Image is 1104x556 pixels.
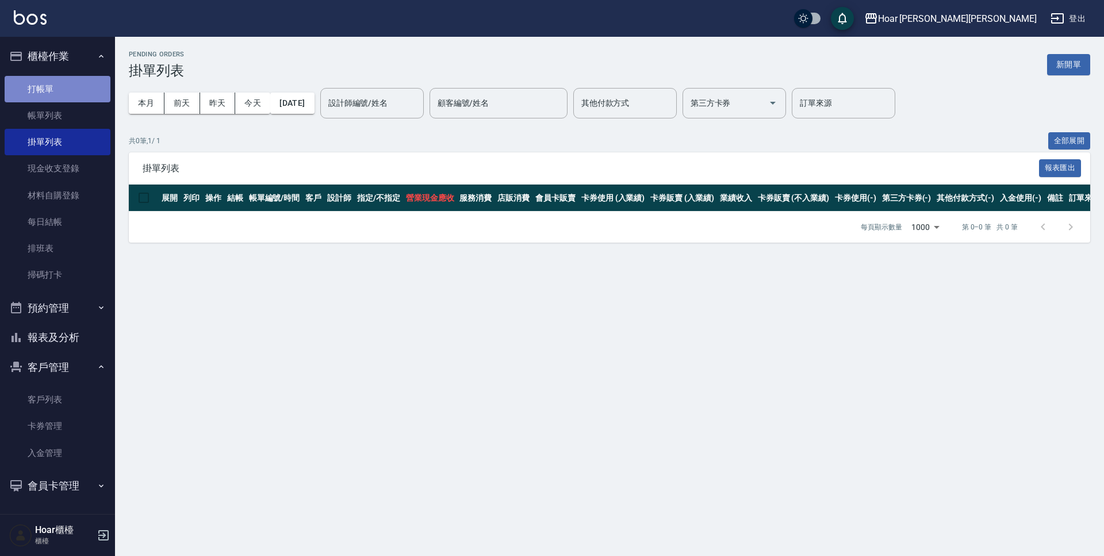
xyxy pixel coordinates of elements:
button: 登出 [1046,8,1090,29]
th: 指定/不指定 [354,185,403,212]
button: 今天 [235,93,270,114]
th: 店販消費 [494,185,532,212]
button: 報表匯出 [1039,159,1082,177]
a: 排班表 [5,235,110,262]
a: 掛單列表 [5,129,110,155]
button: Hoar [PERSON_NAME][PERSON_NAME] [860,7,1041,30]
a: 卡券管理 [5,413,110,439]
button: [DATE] [270,93,314,114]
th: 業績收入 [717,185,755,212]
p: 共 0 筆, 1 / 1 [129,136,160,146]
button: 櫃檯作業 [5,41,110,71]
button: 本月 [129,93,164,114]
a: 現金收支登錄 [5,155,110,182]
a: 掃碼打卡 [5,262,110,288]
h5: Hoar櫃檯 [35,524,94,536]
button: 客戶管理 [5,352,110,382]
th: 其他付款方式(-) [934,185,997,212]
a: 新開單 [1047,59,1090,70]
div: 1000 [907,212,944,243]
p: 每頁顯示數量 [861,222,902,232]
th: 卡券使用(-) [832,185,879,212]
th: 卡券使用 (入業績) [578,185,648,212]
th: 第三方卡券(-) [879,185,934,212]
button: Open [764,94,782,112]
button: 前天 [164,93,200,114]
img: Logo [14,10,47,25]
th: 入金使用(-) [997,185,1044,212]
p: 第 0–0 筆 共 0 筆 [962,222,1018,232]
a: 入金管理 [5,440,110,466]
a: 材料自購登錄 [5,182,110,209]
th: 客戶 [302,185,324,212]
th: 會員卡販賣 [532,185,578,212]
th: 卡券販賣 (不入業績) [755,185,832,212]
th: 結帳 [224,185,246,212]
th: 卡券販賣 (入業績) [647,185,717,212]
th: 操作 [202,185,224,212]
div: Hoar [PERSON_NAME][PERSON_NAME] [878,11,1037,26]
a: 打帳單 [5,76,110,102]
button: save [831,7,854,30]
button: 新開單 [1047,54,1090,75]
img: Person [9,524,32,547]
th: 備註 [1044,185,1066,212]
th: 設計師 [324,185,354,212]
a: 報表匯出 [1039,162,1082,173]
button: 全部展開 [1048,132,1091,150]
th: 展開 [159,185,181,212]
h2: Pending Orders [129,51,185,58]
a: 客戶列表 [5,386,110,413]
th: 服務消費 [457,185,494,212]
button: 昨天 [200,93,236,114]
button: 預約管理 [5,293,110,323]
button: 會員卡管理 [5,471,110,501]
th: 列印 [181,185,202,212]
th: 營業現金應收 [403,185,457,212]
button: 報表及分析 [5,323,110,352]
a: 每日結帳 [5,209,110,235]
a: 帳單列表 [5,102,110,129]
p: 櫃檯 [35,536,94,546]
th: 帳單編號/時間 [246,185,303,212]
th: 訂單來源 [1066,185,1104,212]
h3: 掛單列表 [129,63,185,79]
span: 掛單列表 [143,163,1039,174]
